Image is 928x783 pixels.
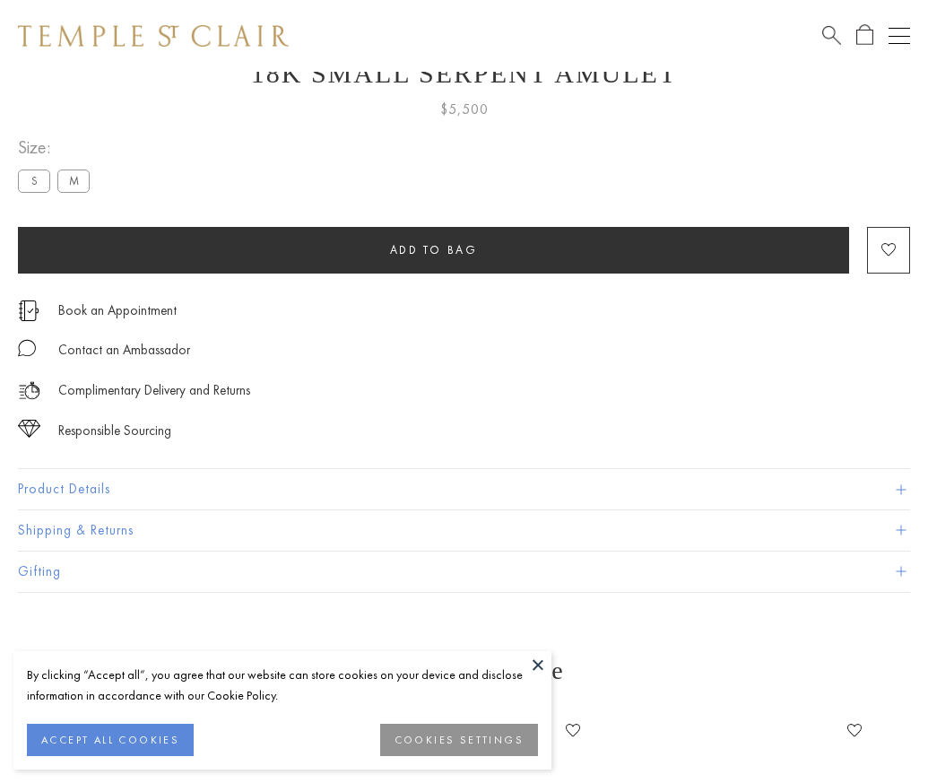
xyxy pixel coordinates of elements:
[18,510,910,551] button: Shipping & Returns
[18,420,40,438] img: icon_sourcing.svg
[889,25,910,47] button: Open navigation
[856,24,873,47] a: Open Shopping Bag
[18,339,36,357] img: MessageIcon-01_2.svg
[58,379,250,402] p: Complimentary Delivery and Returns
[18,552,910,592] button: Gifting
[27,665,538,706] div: By clicking “Accept all”, you agree that our website can store cookies on your device and disclos...
[440,98,489,121] span: $5,500
[57,170,90,192] label: M
[18,379,40,402] img: icon_delivery.svg
[18,133,97,162] span: Size:
[18,25,289,47] img: Temple St. Clair
[58,300,177,320] a: Book an Appointment
[58,420,171,442] div: Responsible Sourcing
[18,227,849,274] button: Add to bag
[27,724,194,756] button: ACCEPT ALL COOKIES
[18,300,39,321] img: icon_appointment.svg
[18,469,910,509] button: Product Details
[18,170,50,192] label: S
[390,242,478,257] span: Add to bag
[380,724,538,756] button: COOKIES SETTINGS
[822,24,841,47] a: Search
[18,58,910,89] h1: 18K Small Serpent Amulet
[58,339,190,361] div: Contact an Ambassador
